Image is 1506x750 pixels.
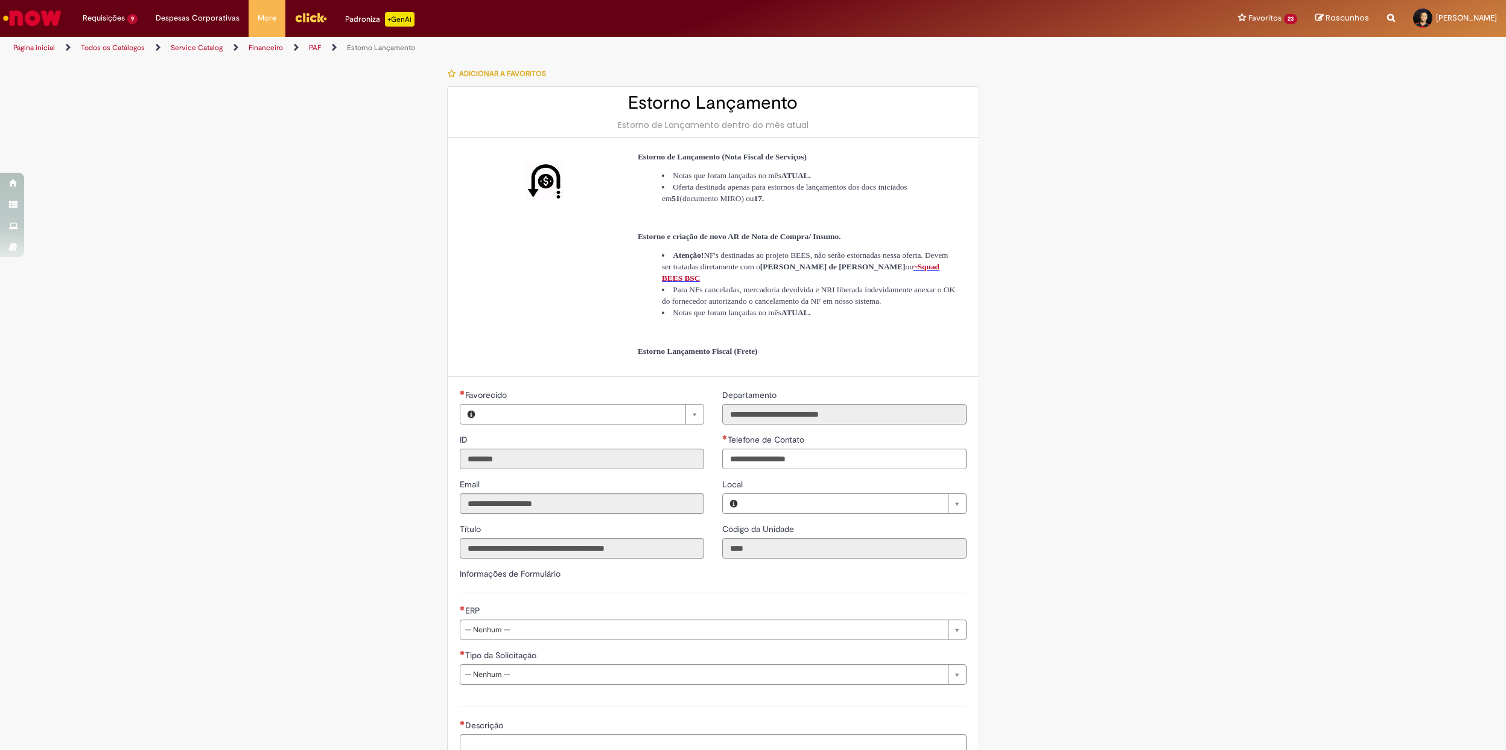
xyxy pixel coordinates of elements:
[722,389,779,401] label: Somente leitura - Departamento
[460,524,483,534] span: Somente leitura - Título
[662,170,958,181] li: Notas que foram lançadas no mês
[722,389,779,400] span: Somente leitura - Departamento
[171,43,223,53] a: Service Catalog
[347,43,415,53] a: Estorno Lançamento
[459,69,546,79] span: Adicionar a Favoritos
[460,523,483,535] label: Somente leitura - Título
[156,12,240,24] span: Despesas Corporativas
[83,12,125,24] span: Requisições
[465,650,539,661] span: Tipo da Solicitação
[1326,12,1369,24] span: Rascunhos
[465,620,942,639] span: -- Nenhum --
[385,12,415,27] p: +GenAi
[249,43,283,53] a: Financeiro
[673,251,704,260] strong: Atenção!
[662,307,958,318] li: Notas que foram lançadas no mês
[460,449,704,469] input: ID
[460,538,704,559] input: Título
[684,274,700,283] span: BSC
[465,389,509,400] span: Necessários - Favorecido
[81,43,145,53] a: Todos os Catálogos
[722,404,967,425] input: Departamento
[1248,12,1282,24] span: Favoritos
[1315,13,1369,24] a: Rascunhos
[294,8,327,27] img: click_logo_yellow_360x200.png
[662,251,948,271] span: NF's destinadas ao projeto BEES, não serão estornadas nessa oferta. Devem ser tratadas diretament...
[465,665,942,684] span: -- Nenhum --
[460,478,482,490] label: Somente leitura - Email
[722,435,728,440] span: Obrigatório Preenchido
[760,262,906,271] strong: [PERSON_NAME] de [PERSON_NAME]
[1436,13,1497,23] span: [PERSON_NAME]
[722,524,796,534] span: Somente leitura - Código da Unidade
[781,308,811,317] strong: ATUAL.
[460,93,967,113] h2: Estorno Lançamento
[781,171,811,180] strong: ATUAL.
[460,434,470,445] span: Somente leitura - ID
[482,405,704,424] a: Limpar campo Favorecido
[460,606,465,611] span: Necessários
[525,162,564,200] img: Estorno Lançamento
[465,605,483,616] span: ERP
[460,405,482,424] button: Favorecido, Visualizar este registro
[722,523,796,535] label: Somente leitura - Código da Unidade
[345,12,415,27] div: Padroniza
[672,194,679,203] strong: 51
[460,720,465,725] span: Necessários
[722,449,967,469] input: Telefone de Contato
[460,434,470,446] label: Somente leitura - ID
[447,61,553,86] button: Adicionar a Favoritos
[723,494,745,513] button: Local, Visualizar este registro
[638,347,758,356] span: Estorno Lançamento Fiscal (Frete)
[728,434,807,445] span: Telefone de Contato
[662,181,958,204] li: Oferta destinada apenas para estornos de lançamentos dos docs iniciados em (documento MIRO) ou
[638,152,807,161] span: Estorno de Lançamento (Nota Fiscal de Serviços)
[722,479,745,490] span: Local
[754,194,764,203] strong: 17.
[465,720,506,731] span: Descrição
[13,43,55,53] a: Página inicial
[460,119,967,131] div: Estorno de Lançamento dentro do mês atual
[127,14,138,24] span: 9
[460,568,561,579] label: Informações de Formulário
[460,390,465,395] span: Necessários
[460,650,465,655] span: Necessários
[460,493,704,514] input: Email
[662,284,958,307] li: Para NFs canceladas, mercadoria devolvida e NRI liberada indevidamente anexar o OK do fornecedor ...
[460,479,482,490] span: Somente leitura - Email
[722,538,967,559] input: Código da Unidade
[309,43,321,53] a: PAF
[258,12,276,24] span: More
[1,6,63,30] img: ServiceNow
[638,232,841,241] span: Estorno e criação de novo AR de Nota de Compra/ Insumo.
[745,494,966,513] a: Limpar campo Local
[9,37,995,59] ul: Trilhas de página
[1284,14,1297,24] span: 23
